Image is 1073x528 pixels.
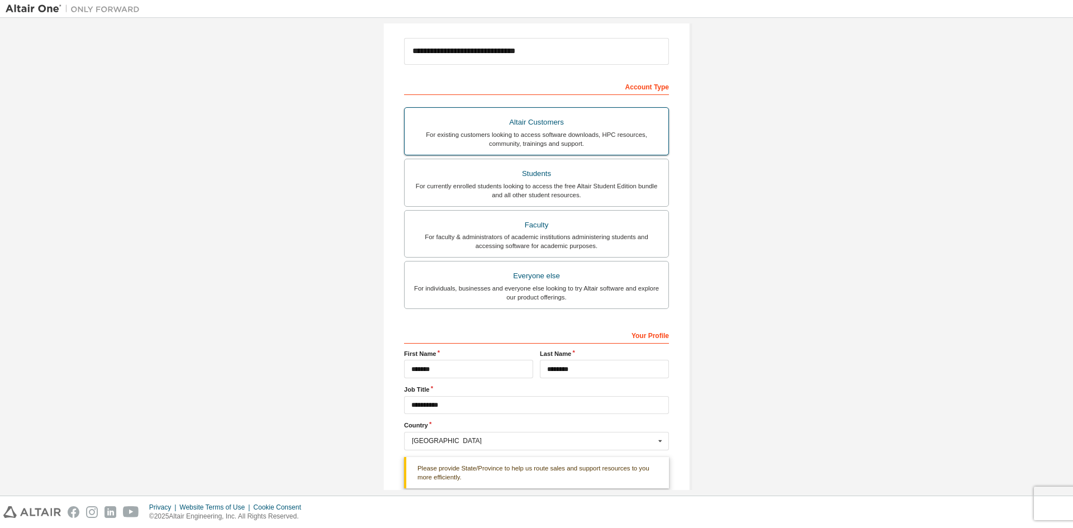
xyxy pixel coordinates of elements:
div: Account Type [404,77,669,95]
div: Your Profile [404,326,669,344]
div: For existing customers looking to access software downloads, HPC resources, community, trainings ... [411,130,662,148]
div: Website Terms of Use [179,503,253,512]
div: Everyone else [411,268,662,284]
label: Last Name [540,349,669,358]
img: youtube.svg [123,506,139,518]
div: Faculty [411,217,662,233]
div: For faculty & administrators of academic institutions administering students and accessing softwa... [411,232,662,250]
div: For individuals, businesses and everyone else looking to try Altair software and explore our prod... [411,284,662,302]
div: Please provide State/Province to help us route sales and support resources to you more efficiently. [404,457,669,489]
div: Privacy [149,503,179,512]
div: For currently enrolled students looking to access the free Altair Student Edition bundle and all ... [411,182,662,199]
img: facebook.svg [68,506,79,518]
label: First Name [404,349,533,358]
div: [GEOGRAPHIC_DATA] [412,437,655,444]
img: altair_logo.svg [3,506,61,518]
img: Altair One [6,3,145,15]
div: Cookie Consent [253,503,307,512]
img: instagram.svg [86,506,98,518]
label: Country [404,421,669,430]
img: linkedin.svg [105,506,116,518]
p: © 2025 Altair Engineering, Inc. All Rights Reserved. [149,512,308,521]
div: Altair Customers [411,115,662,130]
div: Students [411,166,662,182]
label: Job Title [404,385,669,394]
